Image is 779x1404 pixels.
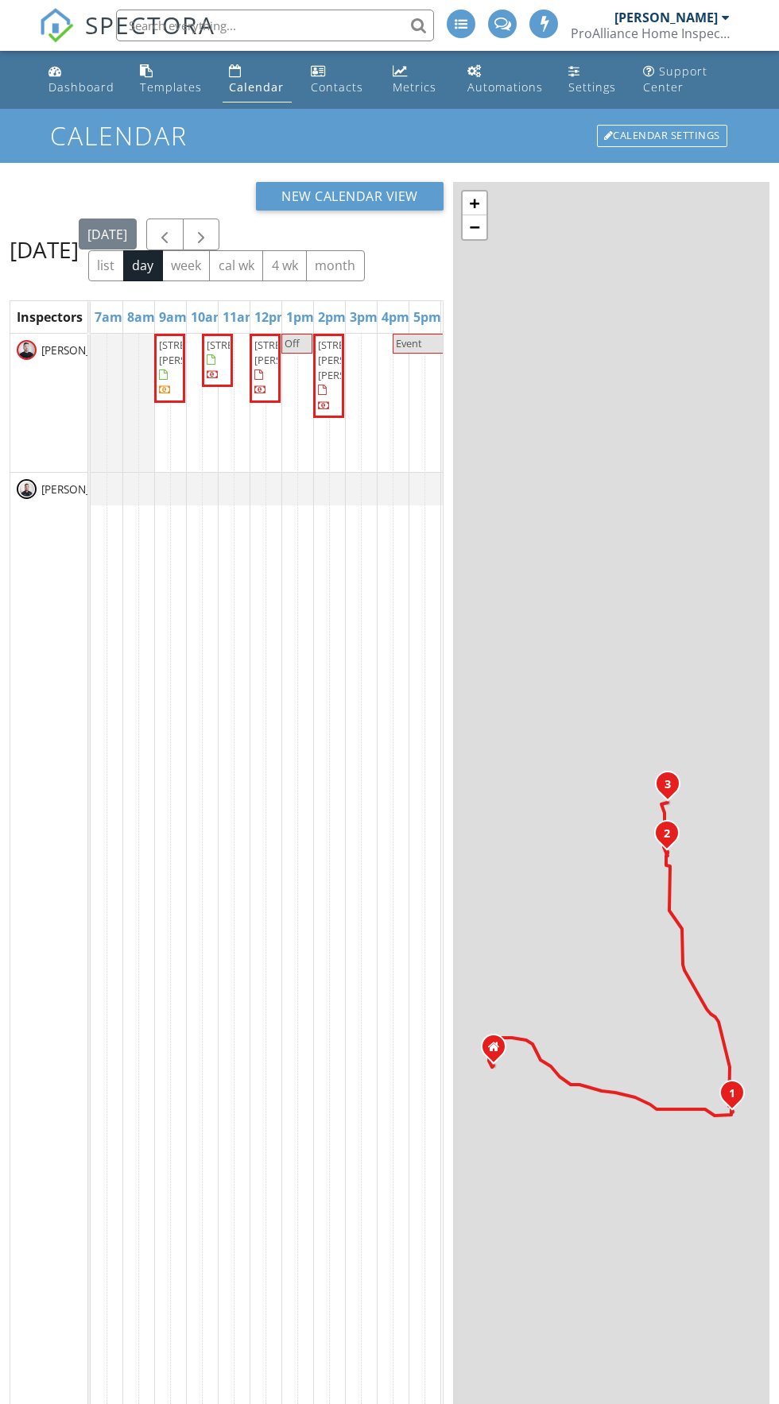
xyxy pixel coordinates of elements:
[207,338,296,352] span: [STREET_ADDRESS]
[282,304,318,330] a: 1pm
[595,123,729,149] a: Calendar Settings
[441,304,477,330] a: 6pm
[48,79,114,95] div: Dashboard
[134,57,209,102] a: Templates
[85,8,215,41] span: SPECTORA
[209,250,263,281] button: cal wk
[396,336,422,350] span: Event
[42,57,121,102] a: Dashboard
[494,1046,503,1056] div: 3611 Moca Drive, St. Cloud FL 34772
[614,10,718,25] div: [PERSON_NAME]
[306,250,365,281] button: month
[140,79,202,95] div: Templates
[88,250,124,281] button: list
[667,833,676,842] div: 3731 Prescott St, Titusville, FL 32796
[50,122,728,149] h1: Calendar
[17,340,37,360] img: jww1bnnv188704388.jpeg
[38,482,128,497] span: [PERSON_NAME]
[187,304,230,330] a: 10am
[39,21,215,55] a: SPECTORA
[254,338,343,367] span: [STREET_ADDRESS][PERSON_NAME]
[17,308,83,326] span: Inspectors
[346,304,382,330] a: 3pm
[386,57,448,102] a: Metrics
[17,479,37,499] img: picsart_230407_183509483.jpeg
[223,57,292,102] a: Calendar
[311,79,363,95] div: Contacts
[571,25,730,41] div: ProAlliance Home Inspections
[668,783,677,793] div: 3014 Flounder Creek Rd, Mims, FL 32754
[643,64,707,95] div: Support Center
[463,191,486,215] a: Zoom in
[250,304,293,330] a: 12pm
[123,250,163,281] button: day
[597,125,727,147] div: Calendar Settings
[285,336,300,350] span: Off
[79,219,137,249] button: [DATE]
[314,304,350,330] a: 2pm
[637,57,737,102] a: Support Center
[262,250,307,281] button: 4 wk
[91,304,126,330] a: 7am
[393,79,436,95] div: Metrics
[123,304,159,330] a: 8am
[39,8,74,43] img: The Best Home Inspection Software - Spectora
[568,79,616,95] div: Settings
[461,57,549,102] a: Automations (Basic)
[728,1088,734,1099] i: 1
[318,338,407,382] span: [STREET_ADDRESS][PERSON_NAME][PERSON_NAME]
[409,304,445,330] a: 5pm
[183,219,220,251] button: Next day
[162,250,211,281] button: week
[219,304,262,330] a: 11am
[38,342,128,358] span: [PERSON_NAME]
[155,304,191,330] a: 9am
[562,57,625,102] a: Settings
[463,215,486,239] a: Zoom out
[467,79,543,95] div: Automations
[159,338,248,367] span: [STREET_ADDRESS][PERSON_NAME]
[732,1093,742,1102] div: 609 Sheridan Woods Dr, Melbourne, FL 32904
[229,79,284,95] div: Calendar
[304,57,374,102] a: Contacts
[116,10,434,41] input: Search everything...
[10,234,79,265] h2: [DATE]
[664,779,670,790] i: 3
[663,828,669,839] i: 2
[378,304,413,330] a: 4pm
[146,219,184,251] button: Previous day
[256,182,444,211] button: New Calendar View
